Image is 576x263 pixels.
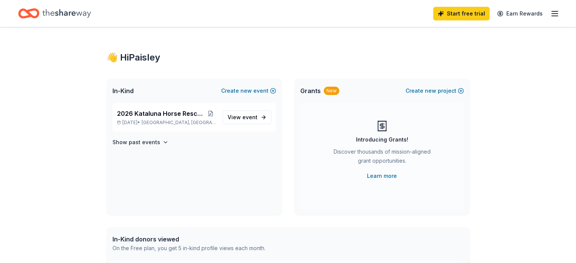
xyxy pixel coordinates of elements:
span: Grants [300,86,321,95]
h4: Show past events [112,138,160,147]
div: 👋 Hi Paisley [106,51,470,64]
div: In-Kind donors viewed [112,235,265,244]
a: Home [18,5,91,22]
a: Earn Rewards [493,7,547,20]
span: event [242,114,258,120]
span: In-Kind [112,86,134,95]
button: Createnewevent [221,86,276,95]
div: Discover thousands of mission-aligned grant opportunities. [331,147,434,168]
a: Start free trial [433,7,490,20]
div: Introducing Grants! [356,135,408,144]
span: View [228,113,258,122]
a: Learn more [367,171,397,181]
span: [GEOGRAPHIC_DATA], [GEOGRAPHIC_DATA] [142,120,216,126]
span: new [240,86,252,95]
p: [DATE] • [117,120,217,126]
div: On the Free plan, you get 5 in-kind profile views each month. [112,244,265,253]
a: View event [223,110,272,124]
button: Show past events [112,138,169,147]
span: new [425,86,436,95]
div: New [324,87,339,95]
button: Createnewproject [406,86,464,95]
span: 2026 Kataluna Horse Rescue Auction [117,109,205,118]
